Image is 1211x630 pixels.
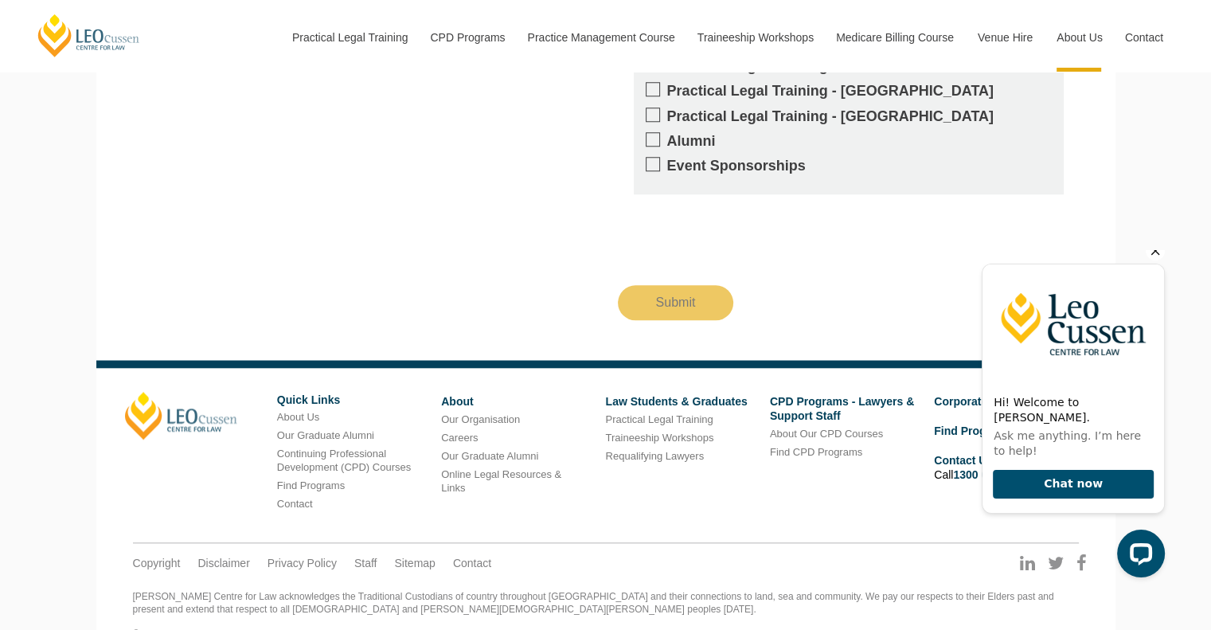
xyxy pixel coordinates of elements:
[934,425,1013,437] a: Find Programs
[770,395,914,422] a: CPD Programs - Lawyers & Support Staff
[197,556,249,570] a: Disclaimer
[36,13,142,58] a: [PERSON_NAME] Centre for Law
[277,448,411,473] a: Continuing Professional Development (CPD) Courses
[25,145,184,175] h2: Hi! Welcome to [PERSON_NAME].
[1113,3,1175,72] a: Contact
[441,450,538,462] a: Our Graduate Alumni
[605,395,747,408] a: Law Students & Graduates
[418,3,515,72] a: CPD Programs
[969,250,1171,590] iframe: LiveChat chat widget
[268,556,337,570] a: Privacy Policy
[966,3,1045,72] a: Venue Hire
[824,3,966,72] a: Medicare Billing Course
[133,556,181,570] a: Copyright
[934,395,1080,408] a: Corporate Training Division
[453,556,491,570] a: Contact
[25,178,184,209] p: Ask me anything. I’m here to help!
[953,468,1022,481] a: 1300 039 031
[441,468,561,494] a: Online Legal Resources & Links
[441,395,473,408] a: About
[125,392,237,440] a: [PERSON_NAME]
[605,413,713,425] a: Practical Legal Training
[646,157,1052,175] label: Event Sponsorships
[280,3,419,72] a: Practical Legal Training
[441,432,478,444] a: Careers
[605,432,713,444] a: Traineeship Workshops
[770,428,883,440] a: About Our CPD Courses
[277,498,313,510] a: Contact
[148,280,196,327] button: Open LiveChat chat widget
[646,132,1052,151] label: Alumni
[277,429,374,441] a: Our Graduate Alumni
[934,451,1086,484] li: Call
[24,220,185,249] button: Chat now
[646,82,1052,100] label: Practical Legal Training - [GEOGRAPHIC_DATA]
[686,3,824,72] a: Traineeship Workshops
[277,411,319,423] a: About Us
[646,108,1052,126] label: Practical Legal Training - [GEOGRAPHIC_DATA]
[618,207,860,269] iframe: reCAPTCHA
[1045,3,1113,72] a: About Us
[605,450,704,462] a: Requalifying Lawyers
[441,413,520,425] a: Our Organisation
[934,454,993,467] a: Contact Us
[516,3,686,72] a: Practice Management Course
[277,479,345,491] a: Find Programs
[618,285,734,320] input: Submit
[277,394,429,406] h6: Quick Links
[770,446,862,458] a: Find CPD Programs
[394,556,435,570] a: Sitemap
[14,14,195,134] img: Leo Cussen Centre for Law Logo
[354,556,377,570] a: Staff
